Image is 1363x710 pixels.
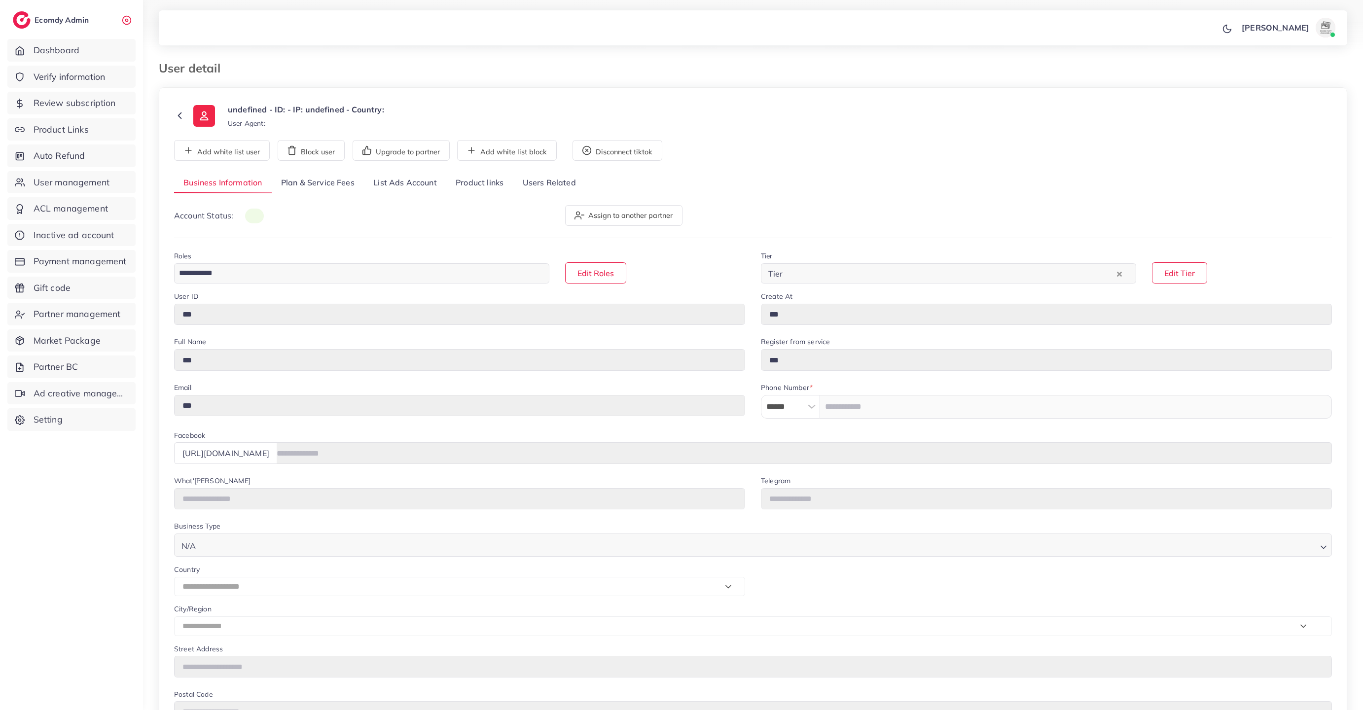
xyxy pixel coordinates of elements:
[34,123,89,136] span: Product Links
[174,430,205,440] label: Facebook
[174,140,270,161] button: Add white list user
[7,408,136,431] a: Setting
[7,329,136,352] a: Market Package
[1242,22,1309,34] p: [PERSON_NAME]
[761,251,773,261] label: Tier
[7,250,136,273] a: Payment management
[565,262,626,284] button: Edit Roles
[7,171,136,194] a: User management
[353,140,450,161] button: Upgrade to partner
[761,263,1136,284] div: Search for option
[159,61,228,75] h3: User detail
[34,149,85,162] span: Auto Refund
[34,202,108,215] span: ACL management
[7,197,136,220] a: ACL management
[7,39,136,62] a: Dashboard
[174,383,191,392] label: Email
[174,337,206,347] label: Full Name
[1236,18,1339,37] a: [PERSON_NAME]avatar
[457,140,557,161] button: Add white list block
[34,413,63,426] span: Setting
[174,644,223,654] label: Street Address
[7,303,136,325] a: Partner management
[7,224,136,247] a: Inactive ad account
[174,689,213,699] label: Postal Code
[786,266,1115,281] input: Search for option
[174,565,200,574] label: Country
[174,263,549,284] div: Search for option
[7,355,136,378] a: Partner BC
[34,97,116,109] span: Review subscription
[364,173,446,194] a: List Ads Account
[761,291,792,301] label: Create At
[34,308,121,320] span: Partner management
[174,173,272,194] a: Business Information
[174,476,251,486] label: What'[PERSON_NAME]
[1316,18,1335,37] img: avatar
[13,11,91,29] a: logoEcomdy Admin
[513,173,585,194] a: Users Related
[34,360,78,373] span: Partner BC
[34,282,71,294] span: Gift code
[34,229,114,242] span: Inactive ad account
[13,11,31,29] img: logo
[272,173,364,194] a: Plan & Service Fees
[1117,268,1122,279] button: Clear Selected
[174,251,191,261] label: Roles
[7,92,136,114] a: Review subscription
[34,44,79,57] span: Dashboard
[761,337,830,347] label: Register from service
[34,334,101,347] span: Market Package
[228,118,265,128] small: User Agent:
[7,66,136,88] a: Verify information
[7,118,136,141] a: Product Links
[174,291,198,301] label: User ID
[174,533,1332,557] div: Search for option
[228,104,384,115] p: undefined - ID: - IP: undefined - Country:
[446,173,513,194] a: Product links
[179,539,198,553] span: N/A
[34,71,106,83] span: Verify information
[761,383,813,392] label: Phone Number
[174,442,277,463] div: [URL][DOMAIN_NAME]
[34,176,109,189] span: User management
[278,140,345,161] button: Block user
[34,387,128,400] span: Ad creative management
[7,277,136,299] a: Gift code
[193,105,215,127] img: ic-user-info.36bf1079.svg
[176,266,537,281] input: Search for option
[174,604,212,614] label: City/Region
[573,140,662,161] button: Disconnect tiktok
[7,382,136,405] a: Ad creative management
[35,15,91,25] h2: Ecomdy Admin
[7,144,136,167] a: Auto Refund
[199,536,1316,553] input: Search for option
[34,255,127,268] span: Payment management
[174,210,264,222] p: Account Status:
[174,521,220,531] label: Business Type
[1152,262,1207,284] button: Edit Tier
[565,205,682,226] button: Assign to another partner
[761,476,790,486] label: Telegram
[766,266,785,281] span: Tier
